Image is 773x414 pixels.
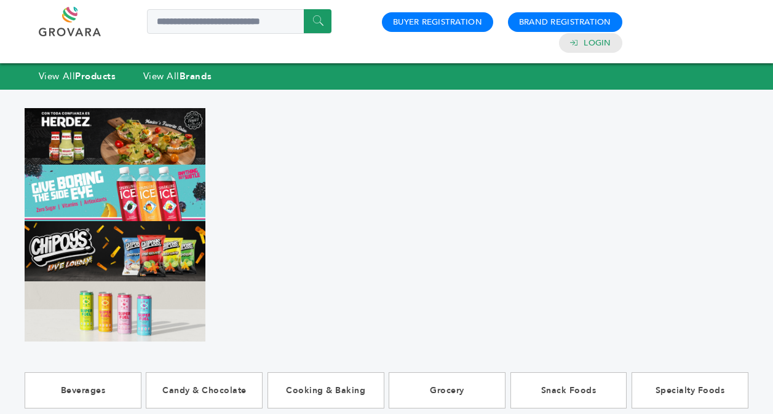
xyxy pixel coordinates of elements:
a: Grocery [389,372,505,408]
a: Beverages [25,372,141,408]
a: Specialty Foods [632,372,748,408]
a: View AllBrands [143,70,212,82]
a: View AllProducts [39,70,116,82]
img: Marketplace Top Banner 4 [25,281,205,342]
strong: Brands [180,70,212,82]
a: Snack Foods [510,372,627,408]
a: Buyer Registration [393,17,482,28]
img: Marketplace Top Banner 1 [25,108,205,165]
a: Cooking & Baking [268,372,384,408]
img: Marketplace Top Banner 3 [25,221,205,281]
strong: Products [75,70,116,82]
img: Marketplace Top Banner 2 [25,165,205,221]
a: Brand Registration [519,17,611,28]
a: Candy & Chocolate [146,372,263,408]
input: Search a product or brand... [147,9,331,34]
a: Login [584,37,611,49]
